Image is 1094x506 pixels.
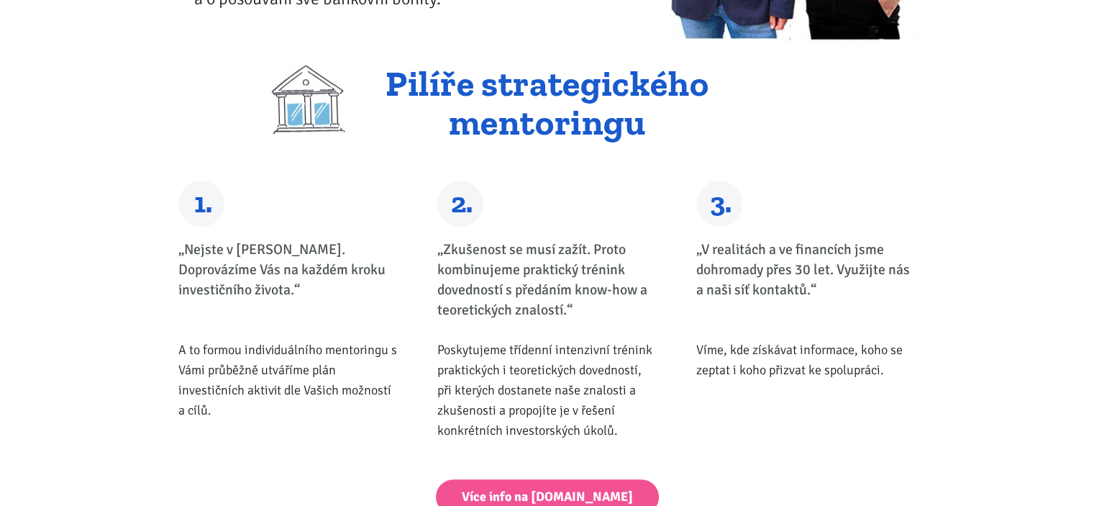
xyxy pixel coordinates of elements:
[696,240,916,333] div: „V realitách a ve financích jsme dohromady přes 30 let. Využijte nás a naši síť kontaktů.“
[437,181,483,227] div: 2.
[696,181,742,227] div: 3.
[178,340,398,420] div: A to formou individuálního mentoringu s Vámi průběžně utváříme plán investičních aktivit dle Vaši...
[696,340,916,380] div: Víme, kde získávat informace, koho se zeptat i koho přizvat ke spolupráci.
[437,340,657,441] div: Poskytujeme třídenní intenzivní trénink praktických i teoretických dovedností, při kterých dostan...
[178,240,398,333] div: „Nejste v [PERSON_NAME]. Doprovázíme Vás na každém kroku investičního života.“
[178,181,224,227] div: 1.
[168,65,926,142] h2: Pilíře strategického mentoringu
[437,240,657,333] div: „Zkušenost se musí zažít. Proto kombinujeme praktický trénink dovedností s předáním know-how a te...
